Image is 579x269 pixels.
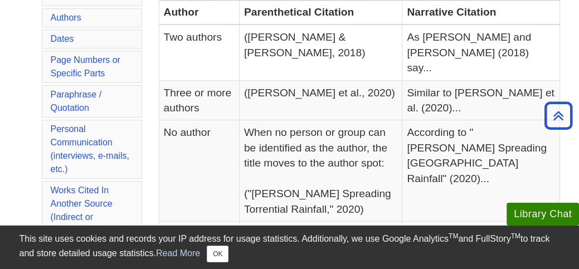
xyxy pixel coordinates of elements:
[51,185,113,235] a: Works Cited In Another Source (Indirect or Secondary)
[51,90,102,113] a: Paraphrase / Quotation
[239,80,402,120] td: ([PERSON_NAME] et al., 2020)
[239,25,402,80] td: ([PERSON_NAME] & [PERSON_NAME], 2018)
[402,80,559,120] td: Similar to [PERSON_NAME] et al. (2020)...
[51,55,120,78] a: Page Numbers or Specific Parts
[402,25,559,80] td: As [PERSON_NAME] and [PERSON_NAME] (2018) say...
[402,120,559,222] td: According to "[PERSON_NAME] Spreading [GEOGRAPHIC_DATA] Rainfall" (2020)...
[207,246,228,262] button: Close
[51,34,74,43] a: Dates
[511,232,520,240] sup: TM
[239,120,402,222] td: When no person or group can be identified as the author, the title moves to the author spot: ("[P...
[156,248,200,258] a: Read More
[159,120,239,222] td: No author
[449,232,458,240] sup: TM
[159,25,239,80] td: Two authors
[541,108,576,123] a: Back to Top
[507,203,579,226] button: Library Chat
[51,13,81,22] a: Authors
[20,232,560,262] div: This site uses cookies and records your IP address for usage statistics. Additionally, we use Goo...
[51,124,129,174] a: Personal Communication(interviews, e-mails, etc.)
[159,80,239,120] td: Three or more authors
